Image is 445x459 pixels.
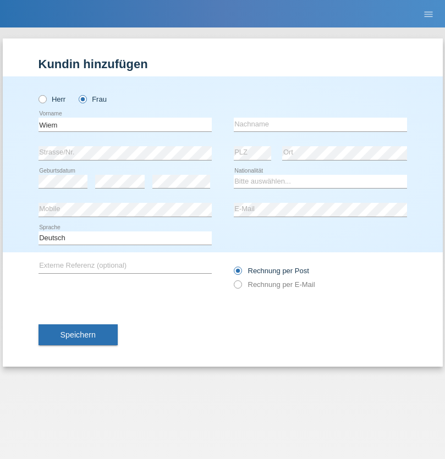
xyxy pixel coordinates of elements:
button: Speichern [39,324,118,345]
input: Herr [39,95,46,102]
input: Rechnung per Post [234,267,241,280]
h1: Kundin hinzufügen [39,57,407,71]
label: Rechnung per Post [234,267,309,275]
input: Rechnung per E-Mail [234,280,241,294]
label: Rechnung per E-Mail [234,280,315,289]
input: Frau [79,95,86,102]
span: Speichern [61,330,96,339]
label: Herr [39,95,66,103]
a: menu [417,10,439,17]
label: Frau [79,95,107,103]
i: menu [423,9,434,20]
